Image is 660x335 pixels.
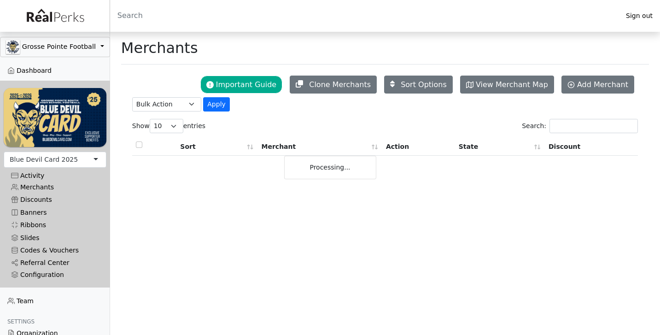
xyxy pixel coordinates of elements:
a: Slides [4,231,106,244]
div: Activity [11,172,99,180]
img: GAa1zriJJmkmu1qRtUwg8x1nQwzlKm3DoqW9UgYl.jpg [6,40,20,54]
h1: Merchants [121,39,198,57]
div: Blue Devil Card 2025 [10,155,78,165]
a: Merchants [4,181,106,194]
th: State [455,136,545,156]
a: Sign out [619,10,660,22]
div: Configuration [11,271,99,279]
button: Clone Merchants [290,76,377,94]
div: Processing... [284,156,376,179]
img: real_perks_logo-01.svg [22,6,88,26]
button: Sort Options [384,76,453,94]
th: Discount [545,136,638,156]
th: Action [382,136,455,156]
span: Important Guide [216,80,276,89]
span: View Merchant Map [476,80,548,89]
label: Search: [522,119,638,133]
a: View Merchant Map [460,76,554,94]
img: WvZzOez5OCqmO91hHZfJL7W2tJ07LbGMjwPPNJwI.png [4,88,106,147]
span: Clone Merchants [309,80,371,89]
span: Add Merchant [577,80,628,89]
a: Codes & Vouchers [4,244,106,257]
th: Sort [176,136,257,156]
a: Add Merchant [561,76,634,94]
input: Search [110,5,619,27]
th: Merchant [258,136,382,156]
span: Sort Options [401,80,447,89]
a: Banners [4,206,106,219]
label: Show entries [132,119,205,133]
button: Important Guide [200,76,282,94]
select: Showentries [150,119,183,133]
input: Search: [549,119,638,133]
a: Ribbons [4,219,106,231]
select: .form-select-sm example [132,97,201,112]
button: Apply [203,97,230,112]
span: Settings [7,318,35,325]
a: Referral Center [4,257,106,269]
a: Discounts [4,194,106,206]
